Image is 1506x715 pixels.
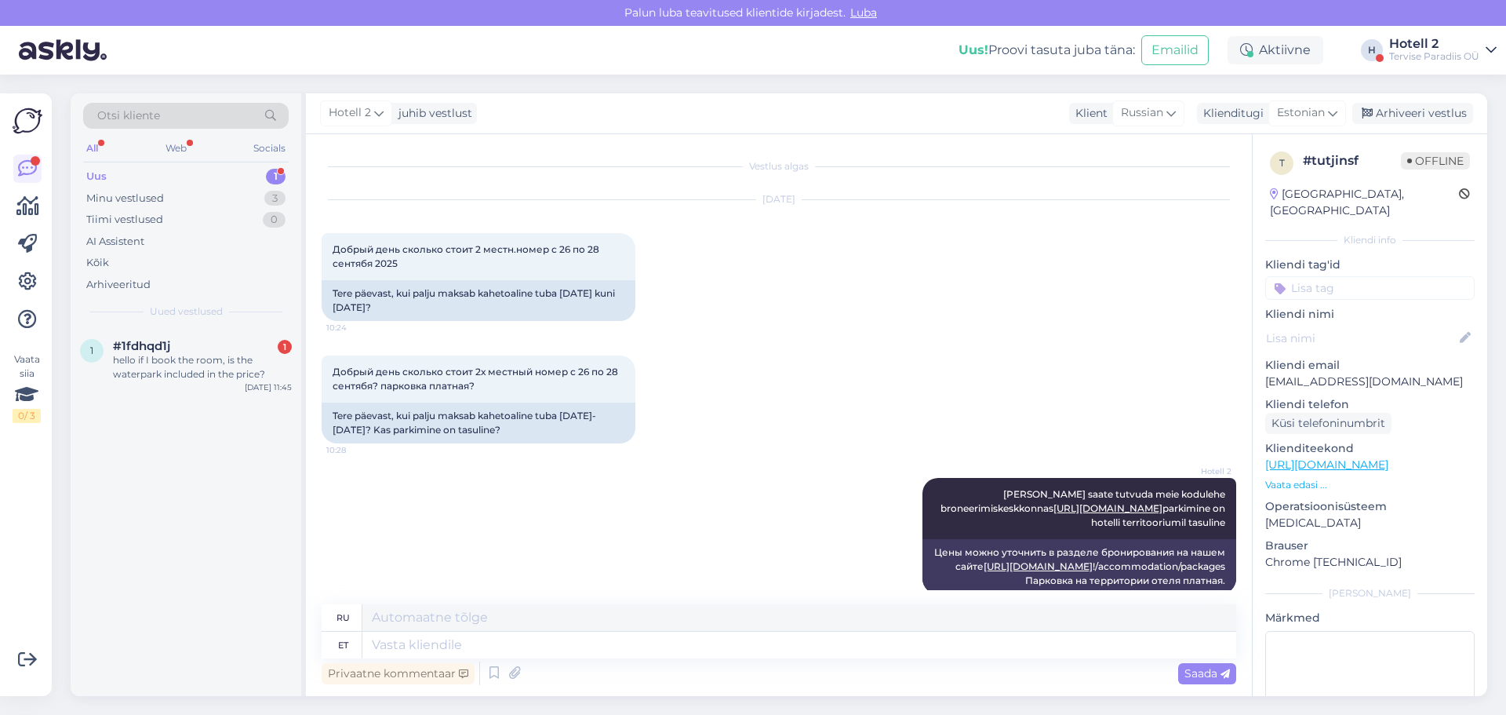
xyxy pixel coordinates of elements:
span: t [1279,157,1285,169]
span: Uued vestlused [150,305,223,319]
a: [URL][DOMAIN_NAME] [1053,502,1162,514]
div: hello if I book the room, is the waterpark included in the price? [113,353,292,381]
div: Klienditugi [1197,105,1264,122]
div: Socials [250,138,289,159]
div: H [1361,39,1383,61]
span: #1fdhqd1j [113,339,170,353]
div: [DATE] [322,192,1236,206]
div: Minu vestlused [86,191,164,206]
input: Lisa nimi [1266,330,1457,347]
p: Märkmed [1265,610,1475,626]
img: Askly Logo [13,106,42,136]
p: [EMAIL_ADDRESS][DOMAIN_NAME] [1265,374,1475,390]
p: Kliendi telefon [1265,396,1475,413]
div: Kliendi info [1265,233,1475,247]
div: Tere päevast, kui palju maksab kahetoaline tuba [DATE]-[DATE]? Kas parkimine on tasuline? [322,403,635,443]
div: et [338,632,348,658]
div: Privaatne kommentaar [322,663,475,684]
span: Hotell 2 [1173,465,1231,477]
div: 3 [264,191,286,206]
span: Offline [1401,152,1470,170]
div: Tervise Paradiis OÜ [1389,50,1479,63]
p: Vaata edasi ... [1265,478,1475,492]
span: 10:28 [326,444,385,456]
div: Aktiivne [1228,36,1323,64]
p: Operatsioonisüsteem [1265,498,1475,515]
div: Tiimi vestlused [86,212,163,228]
div: Tere päevast, kui palju maksab kahetoaline tuba [DATE] kuni [DATE]? [322,280,635,321]
span: Добрый день сколько стоит 2 местн.номер с 26 по 28 сентябя 2025 [333,243,602,269]
div: Vestlus algas [322,159,1236,173]
div: [PERSON_NAME] [1265,586,1475,600]
div: Цены можно уточнить в разделе бронирования на нашем сайте !/accommodation/packages Парковка на те... [922,539,1236,594]
p: Chrome [TECHNICAL_ID] [1265,554,1475,571]
div: 1 [278,340,292,354]
span: [PERSON_NAME] saate tutvuda meie kodulehe broneerimiskeskkonnas parkimine on hotelli territoorium... [940,488,1228,528]
div: Hotell 2 [1389,38,1479,50]
span: Saada [1184,666,1230,680]
div: [GEOGRAPHIC_DATA], [GEOGRAPHIC_DATA] [1270,186,1459,219]
div: Arhiveeri vestlus [1352,103,1473,124]
p: [MEDICAL_DATA] [1265,515,1475,531]
div: # tutjinsf [1303,151,1401,170]
div: Web [162,138,190,159]
div: AI Assistent [86,234,144,250]
p: Kliendi nimi [1265,306,1475,323]
span: Russian [1121,104,1163,122]
a: [URL][DOMAIN_NAME] [1265,458,1388,472]
div: Klient [1069,105,1108,122]
span: Luba [846,5,882,20]
span: Hotell 2 [329,104,371,122]
div: 1 [266,169,286,184]
p: Kliendi tag'id [1265,257,1475,273]
p: Klienditeekond [1265,440,1475,457]
div: Küsi telefoninumbrit [1265,413,1391,434]
span: Otsi kliente [97,108,160,124]
span: Estonian [1277,104,1325,122]
button: Emailid [1141,35,1209,65]
a: [URL][DOMAIN_NAME] [984,560,1093,572]
div: Vaata siia [13,352,41,423]
a: Hotell 2Tervise Paradiis OÜ [1389,38,1497,63]
div: juhib vestlust [392,105,472,122]
div: [DATE] 11:45 [245,381,292,393]
span: Добрый день сколько стоит 2х местный номер с 26 по 28 сентябя? парковка платная? [333,366,620,392]
div: Kõik [86,255,109,271]
input: Lisa tag [1265,276,1475,300]
div: 0 [263,212,286,228]
div: Uus [86,169,107,184]
span: 10:24 [326,322,385,334]
div: Proovi tasuta juba täna: [959,41,1135,60]
p: Kliendi email [1265,357,1475,374]
p: Brauser [1265,538,1475,554]
div: All [83,138,101,159]
div: Arhiveeritud [86,277,151,293]
b: Uus! [959,42,988,57]
span: 1 [90,345,93,356]
div: ru [336,604,350,631]
div: 0 / 3 [13,409,41,423]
